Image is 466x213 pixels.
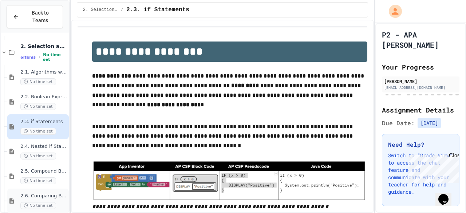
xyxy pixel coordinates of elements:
iframe: chat widget [435,184,459,206]
span: 2.2. Boolean Expressions [20,94,67,100]
span: No time set [20,128,56,135]
p: Switch to "Grade View" to access the chat feature and communicate with your teacher for help and ... [388,152,453,196]
span: No time set [20,177,56,184]
span: / [121,7,123,13]
span: 2. Selection and Iteration [83,7,118,13]
span: 2.6. Comparing Boolean Expressions ([PERSON_NAME] Laws) [20,193,67,199]
h3: Need Help? [388,140,453,149]
span: [DATE] [418,118,441,128]
span: No time set [20,202,56,209]
span: 2.1. Algorithms with Selection and Repetition [20,69,67,75]
div: [EMAIL_ADDRESS][DOMAIN_NAME] [384,85,457,90]
span: 2.4. Nested if Statements [20,143,67,150]
span: • [39,54,40,60]
span: No time set [20,103,56,110]
iframe: chat widget [406,152,459,183]
h1: P2 - APA [PERSON_NAME] [382,29,459,50]
div: [PERSON_NAME] [384,78,457,84]
span: No time set [43,52,67,62]
span: Back to Teams [24,9,57,24]
span: 2. Selection and Iteration [20,43,67,50]
span: 6 items [20,55,36,60]
h2: Your Progress [382,62,459,72]
h2: Assignment Details [382,105,459,115]
span: No time set [20,78,56,85]
div: My Account [381,3,404,20]
span: 2.3. if Statements [126,5,189,14]
button: Back to Teams [7,5,63,28]
span: Due Date: [382,119,415,127]
span: 2.3. if Statements [20,119,67,125]
span: 2.5. Compound Boolean Expressions [20,168,67,174]
span: No time set [20,153,56,159]
div: Chat with us now!Close [3,3,50,46]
